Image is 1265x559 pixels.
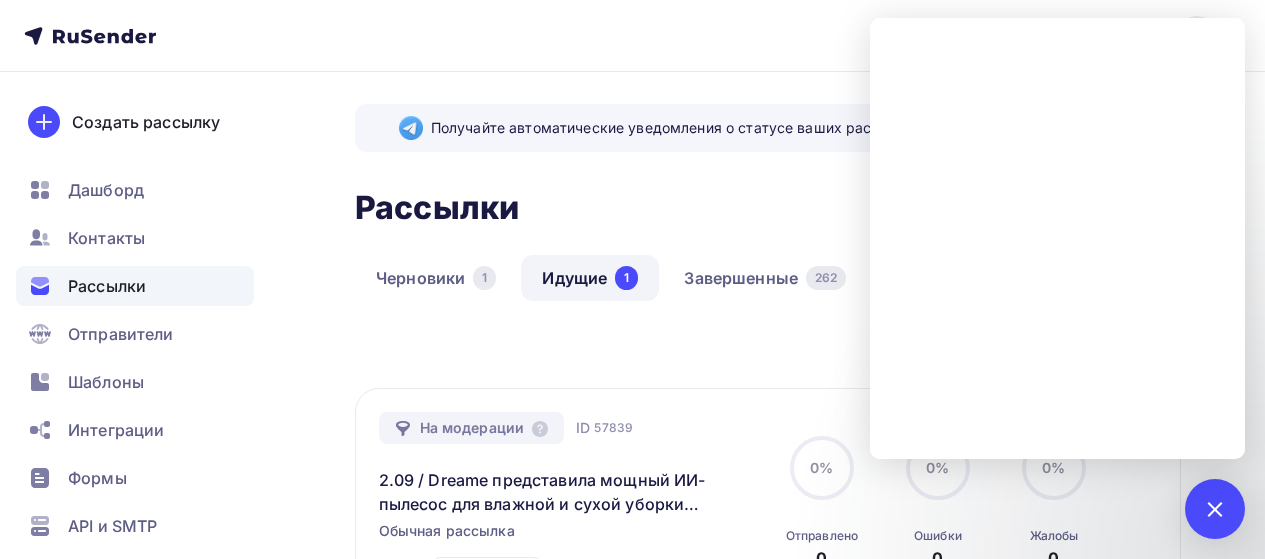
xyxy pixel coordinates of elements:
span: ID [576,418,590,438]
span: Обычная рассылка [379,521,515,541]
a: Рассылки [16,266,254,306]
a: 2.09 / Dreame представила мощный ИИ-пылесос для влажной и сухой уборки H15S [379,468,722,516]
span: 57839 [594,418,633,438]
span: Отправители [68,322,174,346]
span: API и SMTP [68,514,157,538]
a: [EMAIL_ADDRESS][DOMAIN_NAME] [920,16,1241,56]
div: 1 [473,266,496,290]
div: Жалобы [1030,528,1079,544]
div: Ошибки [914,528,962,544]
span: Получайте автоматические уведомления о статусе ваших рассылок прямо в Telegram. [431,118,1137,138]
a: Завершенные262 [663,255,867,301]
span: 0% [810,459,833,476]
a: Шаблоны [16,362,254,402]
a: Формы [16,458,254,498]
div: 1 [615,266,638,290]
div: Создать рассылку [72,110,220,134]
div: Отправлено [786,528,858,544]
a: Дашборд [16,170,254,210]
a: Контакты [16,218,254,258]
span: Шаблоны [68,370,144,394]
span: Контакты [68,226,145,250]
span: 0% [926,459,949,476]
a: Черновики1 [355,255,517,301]
span: Рассылки [68,274,146,298]
div: На модерации [379,412,565,444]
span: Формы [68,466,127,490]
span: Дашборд [68,178,144,202]
span: 0% [1042,459,1065,476]
a: Идущие1 [521,255,659,301]
img: Telegram [399,116,423,140]
span: Интеграции [68,418,164,442]
h2: Рассылки [355,188,519,228]
div: 262 [806,266,846,290]
a: Отправители [16,314,254,354]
